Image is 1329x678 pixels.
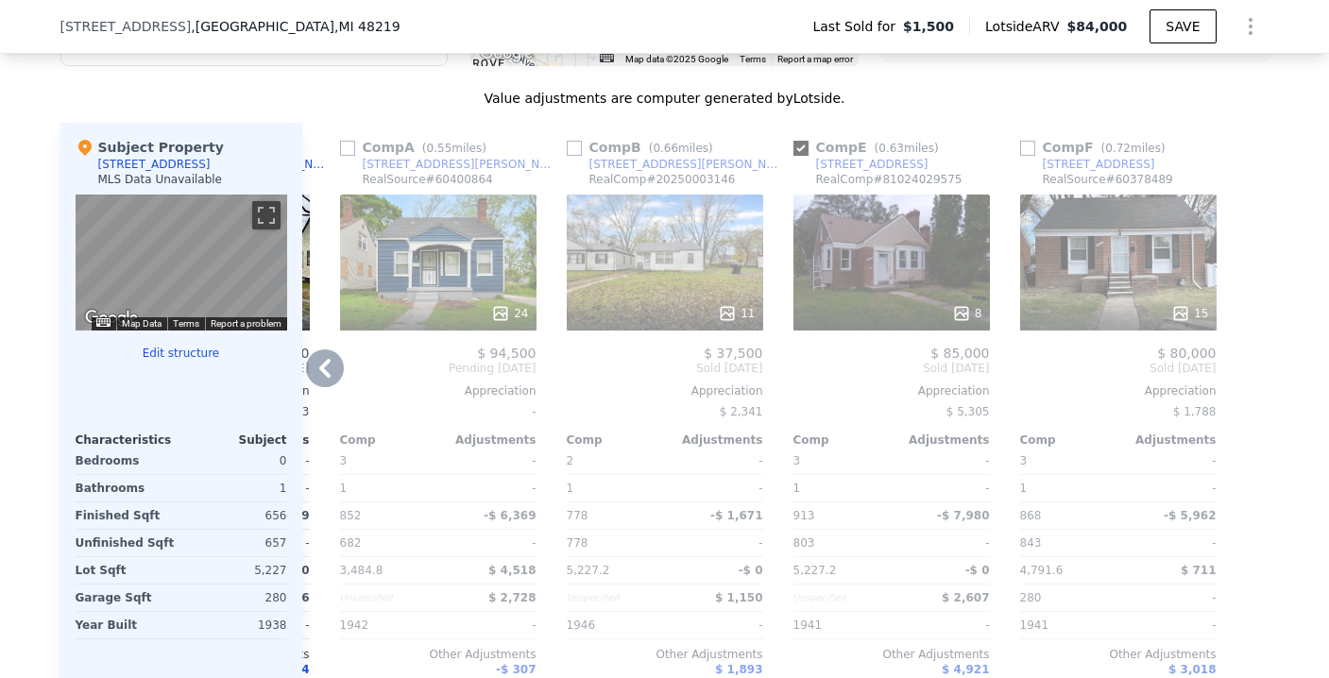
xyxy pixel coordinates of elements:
div: Comp [793,432,892,448]
span: ( miles) [641,142,721,155]
div: Map [76,195,287,331]
div: 656 [185,502,287,529]
div: - [442,530,537,556]
div: 8 [952,304,982,323]
div: - [1122,612,1217,638]
span: 843 [1020,536,1042,550]
div: Comp [340,432,438,448]
span: Lotside ARV [985,17,1066,36]
div: Characteristics [76,432,181,448]
span: , MI 48219 [334,19,400,34]
span: Pending [DATE] [340,361,537,376]
div: Comp A [340,138,494,157]
div: RealSource # 60378489 [1043,172,1173,187]
span: $ 2,728 [488,591,536,604]
div: Unfinished Sqft [76,530,178,556]
span: 0.63 [878,142,904,155]
div: Comp B [567,138,721,157]
div: 1 [340,475,434,501]
span: ( miles) [415,142,494,155]
div: Bathrooms [76,475,178,501]
div: 280 [185,585,287,611]
span: $ 2,607 [942,591,989,604]
span: Map data ©2025 Google [625,54,728,64]
div: 15 [1171,304,1208,323]
span: 3 [340,454,348,467]
span: $84,000 [1066,19,1127,34]
a: Terms (opens in new tab) [740,54,766,64]
a: Terms (opens in new tab) [173,318,199,329]
a: Open this area in Google Maps (opens a new window) [475,42,537,66]
span: Sold [DATE] [793,361,990,376]
div: - [340,398,537,425]
span: 913 [793,509,815,522]
a: [STREET_ADDRESS] [1020,157,1155,172]
div: Adjustments [892,432,990,448]
div: Lot Sqft [76,557,178,584]
div: Subject Property [76,138,224,157]
span: $ 2,341 [720,405,763,418]
div: - [442,475,537,501]
button: Show Options [1232,8,1269,45]
div: 1938 [185,612,287,638]
div: Year Built [76,612,178,638]
div: [STREET_ADDRESS] [816,157,929,172]
span: 868 [1020,509,1042,522]
div: - [1122,530,1217,556]
span: $ 80,000 [1157,346,1216,361]
span: 5,227.2 [567,564,610,577]
button: Keyboard shortcuts [600,54,613,62]
div: - [1122,475,1217,501]
span: Sold [DATE] [1020,361,1217,376]
span: $ 4,518 [488,564,536,577]
span: Last Sold for [812,17,903,36]
div: Finished Sqft [76,502,178,529]
span: 803 [793,536,815,550]
div: Unspecified [567,585,661,611]
span: -$ 0 [965,564,990,577]
div: 1 [793,475,888,501]
div: - [669,612,763,638]
div: RealComp # 20250003146 [589,172,736,187]
button: Keyboard shortcuts [96,318,110,327]
div: [STREET_ADDRESS][PERSON_NAME] [589,157,786,172]
div: - [669,475,763,501]
div: 1942 [340,612,434,638]
div: Garage Sqft [76,585,178,611]
div: 1 [567,475,661,501]
div: Comp [567,432,665,448]
div: - [1122,585,1217,611]
div: Comp F [1020,138,1173,157]
div: Unspecified [793,585,888,611]
div: 24 [491,304,528,323]
div: - [669,530,763,556]
span: $ 94,500 [477,346,536,361]
div: [STREET_ADDRESS] [98,157,211,172]
span: $1,500 [903,17,954,36]
div: Other Adjustments [340,647,537,662]
span: $ 37,500 [704,346,762,361]
span: 0.72 [1105,142,1131,155]
div: 1 [185,475,287,501]
span: , [GEOGRAPHIC_DATA] [191,17,400,36]
span: 3,484.8 [340,564,383,577]
span: -$ 307 [496,663,537,676]
div: Street View [76,195,287,331]
button: Edit structure [76,346,287,361]
div: MLS Data Unavailable [98,172,223,187]
span: $ 711 [1181,564,1217,577]
a: Report a map error [777,54,853,64]
span: $ 85,000 [930,346,989,361]
span: -$ 1,671 [710,509,762,522]
span: 0.66 [653,142,678,155]
div: Adjustments [438,432,537,448]
a: [STREET_ADDRESS][PERSON_NAME] [567,157,786,172]
span: 5,227.2 [793,564,837,577]
span: -$ 6,369 [484,509,536,522]
span: ( miles) [867,142,946,155]
span: -$ 0 [739,564,763,577]
span: 4,791.6 [1020,564,1064,577]
div: Bedrooms [76,448,178,474]
div: - [895,612,990,638]
div: 11 [718,304,755,323]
